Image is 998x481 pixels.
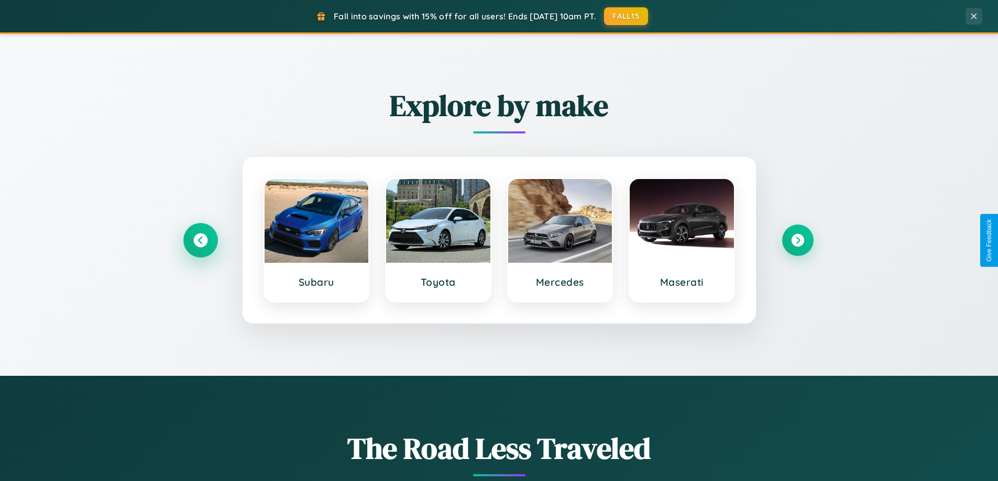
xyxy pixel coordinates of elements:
[397,276,480,288] h3: Toyota
[985,219,993,262] div: Give Feedback
[640,276,723,288] h3: Maserati
[185,428,814,468] h1: The Road Less Traveled
[519,276,602,288] h3: Mercedes
[604,7,648,25] button: FALL15
[334,11,596,21] span: Fall into savings with 15% off for all users! Ends [DATE] 10am PT.
[185,85,814,126] h2: Explore by make
[275,276,358,288] h3: Subaru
